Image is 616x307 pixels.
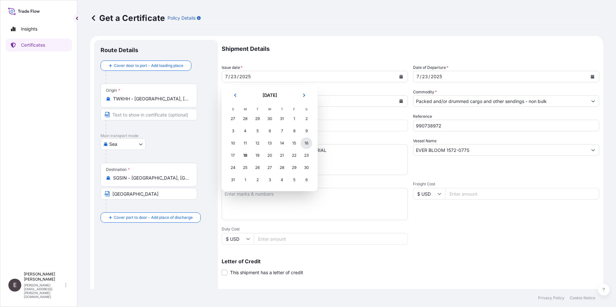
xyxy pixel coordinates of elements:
[168,15,196,21] p: Policy Details
[264,174,275,186] div: Wednesday, September 3, 2025
[264,162,275,173] div: Wednesday, August 27, 2025
[301,174,312,186] div: Saturday, September 6, 2025
[239,125,251,137] div: Monday, August 4, 2025
[276,137,288,149] div: Thursday, August 14, 2025
[276,162,288,173] div: Thursday, August 28, 2025
[252,125,263,137] div: Tuesday, August 5, 2025
[252,113,263,125] div: Tuesday, July 29, 2025
[227,125,239,137] div: Sunday, August 3, 2025
[288,137,300,149] div: Friday, August 15, 2025
[239,113,251,125] div: Monday, July 28, 2025
[227,174,239,186] div: Sunday, August 31, 2025
[227,106,313,186] table: August 2025
[264,113,275,125] div: Wednesday, July 30, 2025
[252,174,263,186] div: Tuesday, September 2, 2025
[288,150,300,161] div: Friday, August 22, 2025
[227,106,239,113] th: S
[239,150,251,161] div: Today, Monday, August 18, 2025
[227,150,239,161] div: Sunday, August 17, 2025
[239,162,251,173] div: Monday, August 25, 2025
[264,150,275,161] div: Wednesday, August 20, 2025
[228,90,242,100] button: Previous
[239,174,251,186] div: Monday, September 1, 2025
[239,137,251,149] div: Monday, August 11, 2025
[227,90,313,186] div: August 2025
[276,125,288,137] div: Thursday, August 7, 2025
[288,162,300,173] div: Friday, August 29, 2025
[264,106,276,113] th: W
[276,113,288,125] div: Thursday, July 31, 2025
[264,125,275,137] div: Wednesday, August 6, 2025
[227,162,239,173] div: Sunday, August 24, 2025
[301,125,312,137] div: Saturday, August 9, 2025
[276,150,288,161] div: Thursday, August 21, 2025
[251,106,264,113] th: T
[227,113,239,125] div: Sunday, July 27, 2025
[222,85,318,191] section: Calendar
[288,174,300,186] div: Friday, September 5, 2025
[276,106,288,113] th: T
[246,92,293,98] h2: [DATE]
[301,162,312,173] div: Saturday, August 30, 2025
[288,106,300,113] th: F
[252,137,263,149] div: Tuesday, August 12, 2025
[227,137,239,149] div: Sunday, August 10, 2025
[90,13,165,23] p: Get a Certificate
[300,106,313,113] th: S
[301,113,312,125] div: Saturday, August 2, 2025
[301,137,312,149] div: Saturday, August 16, 2025
[252,150,263,161] div: Tuesday, August 19, 2025
[288,113,300,125] div: Friday, August 1, 2025
[288,125,300,137] div: Friday, August 8, 2025
[301,150,312,161] div: Saturday, August 23, 2025
[252,162,263,173] div: Tuesday, August 26, 2025
[276,174,288,186] div: Thursday, September 4, 2025
[264,137,275,149] div: Wednesday, August 13, 2025
[297,90,311,100] button: Next
[239,106,251,113] th: M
